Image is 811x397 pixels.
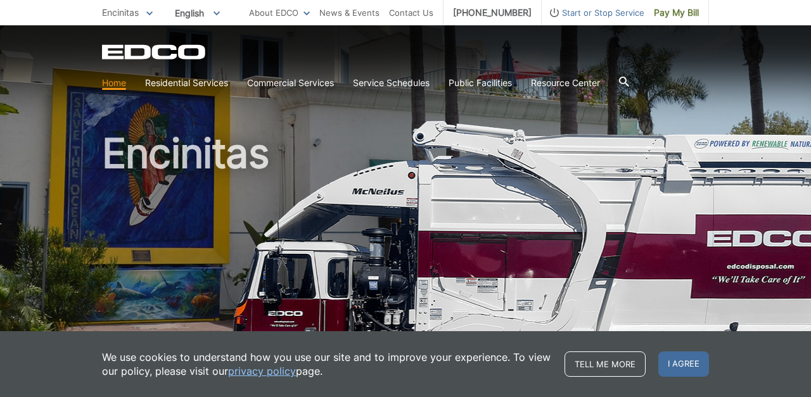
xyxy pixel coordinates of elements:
[247,76,334,90] a: Commercial Services
[319,6,380,20] a: News & Events
[102,76,126,90] a: Home
[102,44,207,60] a: EDCD logo. Return to the homepage.
[145,76,228,90] a: Residential Services
[654,6,699,20] span: Pay My Bill
[658,351,709,377] span: I agree
[249,6,310,20] a: About EDCO
[353,76,430,90] a: Service Schedules
[565,351,646,377] a: Tell me more
[102,350,552,378] p: We use cookies to understand how you use our site and to improve your experience. To view our pol...
[228,364,296,378] a: privacy policy
[389,6,433,20] a: Contact Us
[165,3,229,23] span: English
[102,7,139,18] span: Encinitas
[449,76,512,90] a: Public Facilities
[531,76,600,90] a: Resource Center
